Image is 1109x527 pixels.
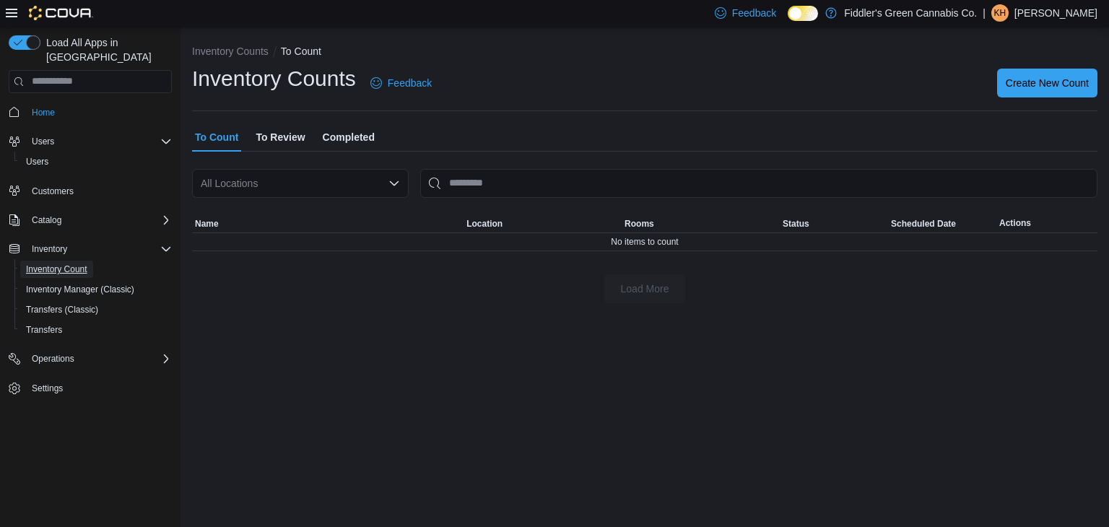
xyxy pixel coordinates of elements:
span: Inventory Count [20,261,172,278]
span: Status [783,218,809,230]
span: Customers [26,182,172,200]
button: Users [26,133,60,150]
span: To Review [256,123,305,152]
button: Inventory Count [14,259,178,279]
span: Name [195,218,219,230]
button: Load More [604,274,685,303]
span: Inventory Manager (Classic) [20,281,172,298]
span: Home [26,103,172,121]
button: Transfers [14,320,178,340]
span: Feedback [732,6,776,20]
span: Inventory Count [26,263,87,275]
span: Customers [32,186,74,197]
input: Dark Mode [788,6,818,21]
span: Settings [32,383,63,394]
span: Feedback [388,76,432,90]
p: | [983,4,986,22]
nav: An example of EuiBreadcrumbs [192,44,1097,61]
a: Feedback [365,69,438,97]
span: Dark Mode [788,21,788,22]
button: Status [780,215,888,232]
span: Transfers [20,321,172,339]
a: Users [20,153,54,170]
span: Users [32,136,54,147]
span: Inventory Manager (Classic) [26,284,134,295]
a: Transfers (Classic) [20,301,104,318]
span: Transfers (Classic) [26,304,98,315]
span: Home [32,107,55,118]
button: Transfers (Classic) [14,300,178,320]
button: Inventory [26,240,73,258]
a: Inventory Count [20,261,93,278]
button: Catalog [3,210,178,230]
span: Operations [26,350,172,367]
button: Create New Count [997,69,1097,97]
a: Settings [26,380,69,397]
span: Inventory [32,243,67,255]
span: Inventory [26,240,172,258]
button: Location [464,215,622,232]
a: Home [26,104,61,121]
button: Name [192,215,464,232]
span: Actions [999,217,1031,229]
span: Load More [621,282,669,296]
span: Operations [32,353,74,365]
div: Kimberly Higenell [991,4,1009,22]
button: Scheduled Date [888,215,996,232]
button: Settings [3,378,178,398]
a: Inventory Manager (Classic) [20,281,140,298]
p: [PERSON_NAME] [1014,4,1097,22]
span: Catalog [26,212,172,229]
span: Users [26,133,172,150]
a: Transfers [20,321,68,339]
span: Transfers [26,324,62,336]
h1: Inventory Counts [192,64,356,93]
span: To Count [195,123,238,152]
button: Operations [3,349,178,369]
button: Users [14,152,178,172]
button: To Count [281,45,321,57]
button: Home [3,102,178,123]
button: Customers [3,180,178,201]
button: Inventory [3,239,178,259]
button: Catalog [26,212,67,229]
span: KH [994,4,1006,22]
span: Location [466,218,503,230]
button: Rooms [622,215,780,232]
button: Open list of options [388,178,400,189]
span: Settings [26,379,172,397]
span: Completed [323,123,375,152]
nav: Complex example [9,96,172,437]
button: Operations [26,350,80,367]
input: This is a search bar. After typing your query, hit enter to filter the results lower in the page. [420,169,1097,198]
span: Users [20,153,172,170]
button: Inventory Counts [192,45,269,57]
img: Cova [29,6,93,20]
span: No items to count [611,236,678,248]
button: Inventory Manager (Classic) [14,279,178,300]
button: Users [3,131,178,152]
span: Scheduled Date [891,218,956,230]
a: Customers [26,183,79,200]
span: Users [26,156,48,167]
span: Load All Apps in [GEOGRAPHIC_DATA] [40,35,172,64]
p: Fiddler's Green Cannabis Co. [844,4,977,22]
span: Transfers (Classic) [20,301,172,318]
span: Catalog [32,214,61,226]
span: Rooms [625,218,654,230]
span: Create New Count [1006,76,1089,90]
